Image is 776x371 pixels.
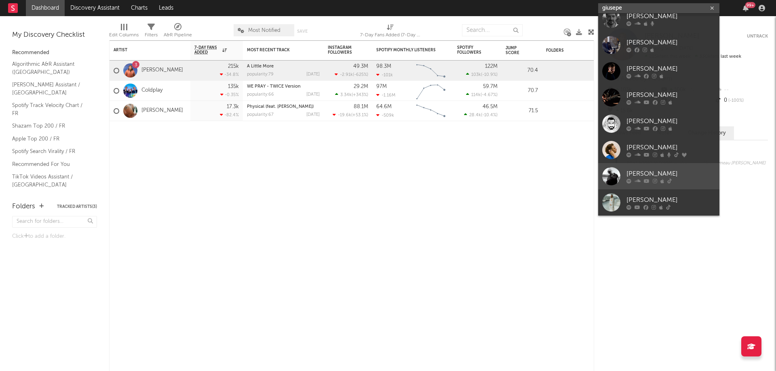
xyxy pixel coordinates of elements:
span: -10.4 % [482,113,496,117]
button: Save [297,29,308,34]
div: ( ) [466,92,498,97]
span: 114k [471,93,481,97]
a: [PERSON_NAME] [598,111,719,137]
div: 49.3M [353,64,368,69]
a: [PERSON_NAME] [141,67,183,74]
a: [PERSON_NAME] [598,137,719,163]
a: Spotify Search Virality / FR [12,147,89,156]
div: [PERSON_NAME] [626,116,715,126]
div: [PERSON_NAME] [626,64,715,73]
div: WE PRAY - TWICE Version [247,84,320,89]
div: [DATE] [306,92,320,97]
span: -4.67 % [482,93,496,97]
div: [DATE] [306,72,320,77]
div: ( ) [333,112,368,117]
div: [PERSON_NAME] [626,169,715,178]
div: Filters [145,30,158,40]
span: +343 % [353,93,367,97]
div: 88.1M [354,104,368,109]
a: A Little More [247,64,274,69]
button: 99+ [743,5,749,11]
span: — [PERSON_NAME] Jumeau [PERSON_NAME] [673,161,765,166]
span: Most Notified [248,28,280,33]
div: Instagram Followers [328,45,356,55]
div: 7-Day Fans Added (7-Day Fans Added) [360,30,421,40]
div: [PERSON_NAME] [626,38,715,47]
div: 0 [714,95,768,106]
a: [PERSON_NAME] [141,107,183,114]
div: ( ) [335,72,368,77]
a: Physical (feat. [PERSON_NAME]) [247,105,314,109]
div: -82.4 % [220,112,239,117]
a: WE PRAY - TWICE Version [247,84,301,89]
div: 70.4 [506,66,538,75]
div: [PERSON_NAME] [626,90,715,100]
div: Spotify Followers [457,45,485,55]
span: -100 % [727,99,744,103]
div: Click to add a folder. [12,232,97,241]
span: 7-Day Fans Added [194,45,220,55]
span: +53.1 % [352,113,367,117]
div: ( ) [466,72,498,77]
div: popularity: 66 [247,92,274,97]
svg: Chart title [413,61,449,81]
div: popularity: 79 [247,72,274,77]
div: -1.16M [376,92,395,98]
span: -10.9 % [482,73,496,77]
div: 98.3M [376,64,391,69]
a: [PERSON_NAME] Assistant / [GEOGRAPHIC_DATA] [12,80,89,97]
div: -34.8 % [220,72,239,77]
div: [PERSON_NAME] [626,143,715,152]
div: Folders [12,202,35,212]
a: Coldplay [141,87,162,94]
div: 71.5 [506,106,538,116]
div: -101k [376,72,393,78]
div: A&R Pipeline [164,30,192,40]
span: 28.4k [469,113,481,117]
div: Edit Columns [109,30,139,40]
a: [PERSON_NAME] [598,58,719,84]
div: A&R Pipeline [164,20,192,44]
span: 103k [471,73,481,77]
div: 99 + [745,2,755,8]
div: Spotify Monthly Listeners [376,48,437,52]
button: Untrack [747,32,768,40]
a: Apple Top 200 / FR [12,134,89,143]
a: Recommended For You [12,160,89,169]
div: 7-Day Fans Added (7-Day Fans Added) [360,20,421,44]
input: Search for folders... [12,216,97,228]
span: -19.6k [338,113,351,117]
div: ( ) [464,112,498,117]
div: 135k [228,84,239,89]
button: Tracked Artists(3) [57,205,97,209]
a: [PERSON_NAME] [598,84,719,111]
div: Folders [546,48,607,53]
div: Edit Columns [109,20,139,44]
a: [PERSON_NAME] [598,6,719,32]
span: -2.91k [340,73,353,77]
div: [PERSON_NAME] [626,195,715,205]
div: [PERSON_NAME] [626,11,715,21]
div: 46.5M [483,104,498,109]
div: Physical (feat. Troye Sivan) [247,105,320,109]
svg: Chart title [413,81,449,101]
input: Search for artists [598,3,719,13]
div: -- [714,85,768,95]
div: 122M [485,64,498,69]
div: 59.7M [483,84,498,89]
a: Algorithmic A&R Assistant ([GEOGRAPHIC_DATA]) [12,60,89,76]
span: -625 % [354,73,367,77]
a: Spotify Track Velocity Chart / FR [12,101,89,117]
a: Shazam Top 200 / FR [12,122,89,130]
div: 29.2M [354,84,368,89]
div: -509k [376,113,394,118]
div: My Discovery Checklist [12,30,97,40]
div: 64.6M [376,104,392,109]
input: Search... [462,24,523,36]
div: 97M [376,84,387,89]
a: [PERSON_NAME] [598,32,719,58]
div: -0.35 % [220,92,239,97]
div: 215k [228,64,239,69]
a: [PERSON_NAME] [598,163,719,189]
div: popularity: 67 [247,113,274,117]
